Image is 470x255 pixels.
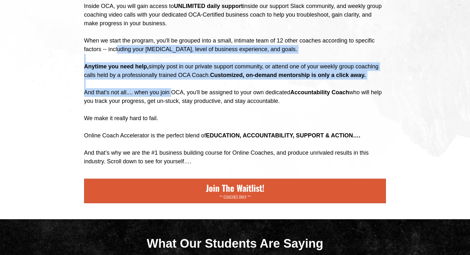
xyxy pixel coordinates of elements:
b: Accountability Coach [290,89,349,96]
div: Online Coach Accelerator is the perfect blend of [84,131,386,140]
div: And that's not all.... when you join OCA, you'll be assigned to your own dedicated who will help ... [84,88,386,123]
b: What Our Students Are Saying [147,237,323,250]
span: Join The Waitlist! [203,182,268,194]
b: Anytime you need help, [84,63,149,70]
div: When we start the program, you'll be grouped into a small, intimate team of 12 other coaches acco... [84,36,386,54]
a: Join The Waitlist! ** COACHES ONLY ** [84,179,386,203]
div: And that’s why we are the #1 business building course for Online Coaches, and produce unrivaled r... [84,149,386,166]
div: Inside OCA, you will gain access to inside our support Slack community, and weekly group coaching... [84,2,386,28]
b: Customized, on-demand mentorship is only a click away. [210,72,366,78]
b: UNLIMITED daily support [174,3,243,9]
div: simply post in our private support community, or attend one of your weekly group coaching calls h... [84,62,386,80]
b: EDUCATION, ACCOUNTABILITY, SUPPORT & ACTION…. [206,132,360,139]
